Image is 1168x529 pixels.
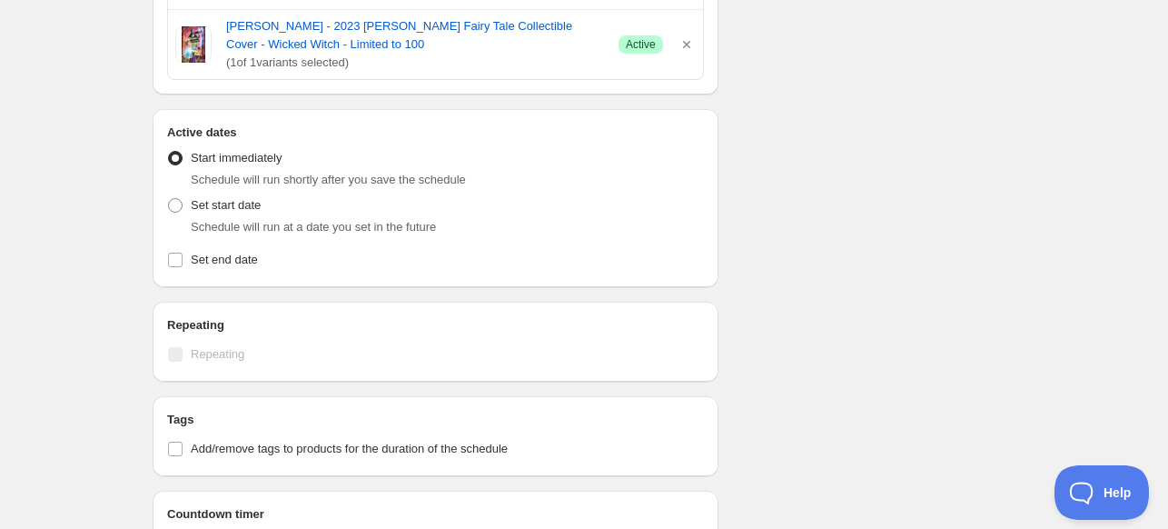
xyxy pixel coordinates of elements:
span: Set start date [191,198,261,212]
h2: Tags [167,411,704,429]
span: Start immediately [191,151,282,165]
span: Schedule will run shortly after you save the schedule [191,173,466,186]
span: Add/remove tags to products for the duration of the schedule [191,442,508,455]
iframe: Toggle Customer Support [1054,465,1150,520]
span: ( 1 of 1 variants selected) [226,54,604,72]
h2: Active dates [167,124,704,142]
span: Set end date [191,253,258,266]
span: Repeating [191,347,244,361]
a: [PERSON_NAME] - 2023 [PERSON_NAME] Fairy Tale Collectible Cover - Wicked Witch - Limited to 100 [226,17,604,54]
h2: Repeating [167,316,704,334]
h2: Countdown timer [167,505,704,524]
span: Schedule will run at a date you set in the future [191,220,436,234]
span: Active [626,37,656,52]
